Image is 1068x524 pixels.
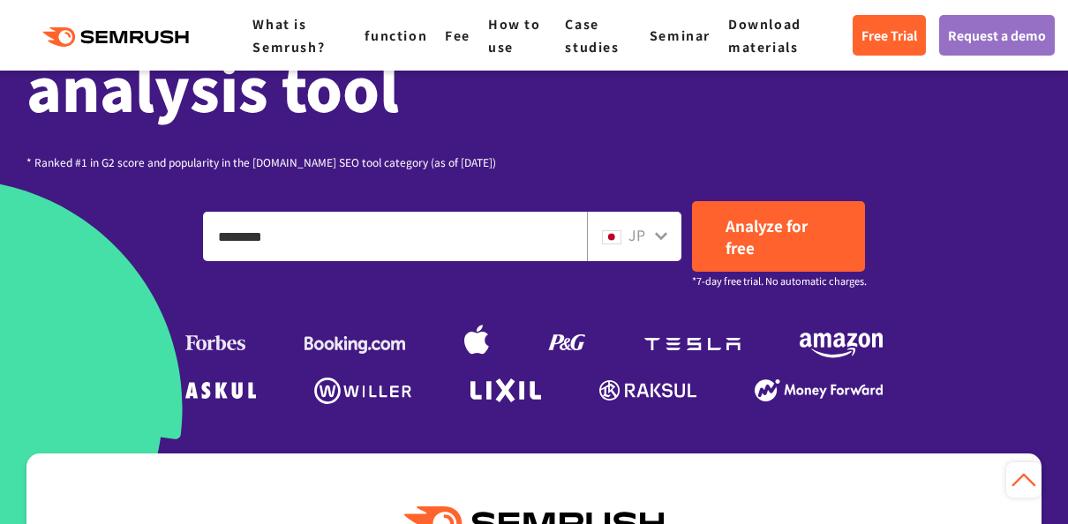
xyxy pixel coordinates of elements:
a: Case studies [565,15,619,56]
a: Download materials [728,15,801,56]
a: Analyze for free [692,201,865,272]
a: What is Semrush? [252,15,325,56]
a: Seminar [650,26,711,44]
a: How to use [488,15,541,56]
font: Request a demo [948,26,1046,44]
a: Free Trial [853,15,926,56]
input: Enter a domain, keyword or URL [204,213,586,260]
font: *7-day free trial. No automatic charges. [692,273,867,288]
a: Request a demo [939,15,1055,56]
a: Fee [445,26,470,44]
font: Analyze for free [726,214,808,258]
font: JP [628,224,645,245]
font: * Ranked #1 in G2 score and popularity in the [DOMAIN_NAME] SEO tool category (as of [DATE]) [26,154,496,169]
font: Free Trial [861,26,917,44]
a: function [365,26,427,44]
